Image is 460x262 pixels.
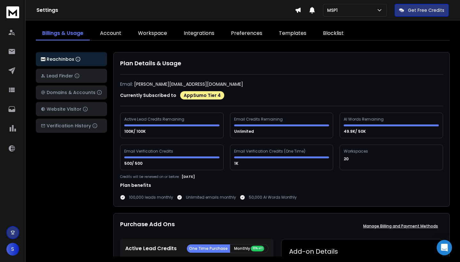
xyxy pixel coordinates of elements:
[395,4,449,17] button: Get Free Credits
[272,27,313,40] a: Templates
[36,52,107,66] button: ReachInbox
[36,27,90,40] a: Billings & Usage
[132,27,173,40] a: Workspace
[363,224,438,229] p: Manage Billing and Payment Methods
[344,156,349,162] p: 20
[344,149,369,154] div: Workspaces
[36,119,107,133] button: Verification History
[225,27,269,40] a: Preferences
[6,6,19,18] img: logo
[120,92,176,99] p: Currently Subscribed to
[234,129,255,134] p: Unlimited
[180,91,224,99] div: AppSumo Tier 4
[234,161,239,166] p: 1K
[120,220,175,233] h1: Purchase Add Ons
[36,102,107,116] button: Website Visitor
[437,240,452,255] div: Open Intercom Messenger
[124,161,143,166] p: 500/ 500
[408,7,444,13] p: Get Free Credits
[36,69,107,83] button: Lead Finder
[358,220,443,233] button: Manage Billing and Payment Methods
[251,246,264,251] div: 20% off
[134,81,243,87] p: [PERSON_NAME][EMAIL_ADDRESS][DOMAIN_NAME]
[120,81,133,87] p: Email:
[124,117,185,122] div: Active Lead Credits Remaining
[234,117,284,122] div: Email Credits Remaining
[120,182,443,188] h1: Plan benefits
[249,195,297,200] p: 50,000 AI Words Monthly
[120,59,443,68] h1: Plan Details & Usage
[187,244,230,253] button: One Time Purchase
[327,7,340,13] p: MSP1
[344,117,385,122] div: AI Words Remaining
[36,6,295,14] h1: Settings
[120,174,180,179] p: Credits will be renewed on or before :
[177,27,221,40] a: Integrations
[94,27,128,40] a: Account
[124,129,147,134] p: 100K/ 100K
[36,85,107,99] button: Domains & Accounts
[234,149,305,154] div: Email Verification Credits (One Time)
[41,57,45,61] img: logo
[6,243,19,256] button: S
[289,247,435,256] h2: Add-on Details
[182,174,195,179] p: [DATE]
[186,195,236,200] p: Unlimited emails monthly
[344,129,367,134] p: 49.9K/ 50K
[317,27,350,40] a: Blocklist
[129,195,173,200] p: 100,000 leads monthly
[124,149,174,154] div: Email Verification Credits
[230,244,268,253] button: Monthly 20% off
[125,245,177,252] p: Active Lead Credits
